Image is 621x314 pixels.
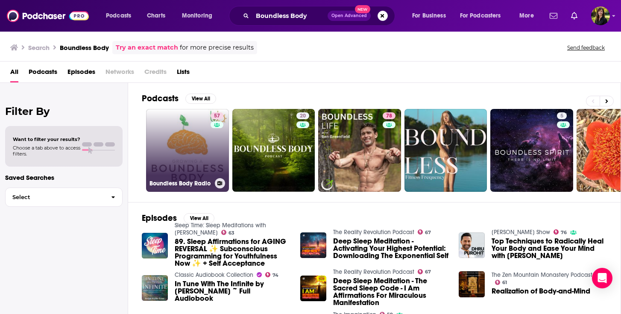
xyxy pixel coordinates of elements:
[300,232,326,258] img: Deep Sleep Meditation - Activating Your Highest Potential: Downloading The Exponential Self
[214,112,220,120] span: 57
[355,5,370,13] span: New
[237,6,403,26] div: Search podcasts, credits, & more...
[67,65,95,82] a: Episodes
[565,44,607,51] button: Send feedback
[386,112,392,120] span: 78
[492,238,607,259] span: Top Techniques to Radically Heal Your Body and Ease Your Mind with [PERSON_NAME]
[7,8,89,24] img: Podchaser - Follow, Share and Rate Podcasts
[425,270,431,274] span: 67
[383,112,395,119] a: 78
[142,213,177,223] h2: Episodes
[333,229,414,236] a: The Reality Revolution Podcast
[425,231,431,235] span: 67
[333,277,448,306] a: Deep Sleep Meditation - The Sacred Sleep Code - I Am Affirmations For Miraculous Manifestation
[272,273,278,277] span: 74
[182,10,212,22] span: Monitoring
[5,173,123,182] p: Saved Searches
[221,230,235,235] a: 63
[60,44,109,52] h3: Boundless Body
[459,232,485,258] img: Top Techniques to Radically Heal Your Body and Ease Your Mind with Dr. Jay Wiles
[492,229,550,236] a: Dhru Purohit Show
[561,231,567,235] span: 76
[6,194,104,200] span: Select
[454,9,513,23] button: open menu
[144,65,167,82] span: Credits
[412,10,446,22] span: For Business
[147,10,165,22] span: Charts
[459,271,485,297] img: Realization of Body-and-Mind
[211,112,223,119] a: 57
[5,188,123,207] button: Select
[185,94,216,104] button: View All
[142,275,168,301] img: In Tune With The Infinite by Ralph Waldo Trine ~ Full Audiobook
[318,109,401,192] a: 78
[13,136,80,142] span: Want to filter your results?
[146,109,229,192] a: 57Boundless Body Radio
[568,9,581,23] a: Show notifications dropdown
[560,112,563,120] span: 5
[10,65,18,82] a: All
[177,65,190,82] a: Lists
[149,180,211,187] h3: Boundless Body Radio
[557,112,567,119] a: 5
[519,10,534,22] span: More
[333,268,414,276] a: The Reality Revolution Podcast
[142,93,179,104] h2: Podcasts
[106,10,131,22] span: Podcasts
[460,10,501,22] span: For Podcasters
[546,9,561,23] a: Show notifications dropdown
[252,9,328,23] input: Search podcasts, credits, & more...
[28,44,50,52] h3: Search
[141,9,170,23] a: Charts
[554,229,567,235] a: 76
[495,280,507,285] a: 61
[296,112,309,119] a: 20
[492,288,590,295] a: Realization of Body-and-Mind
[490,109,573,192] a: 5
[105,65,134,82] span: Networks
[5,105,123,117] h2: Filter By
[492,271,592,279] a: The Zen Mountain Monastery Podcast
[492,238,607,259] a: Top Techniques to Radically Heal Your Body and Ease Your Mind with Dr. Jay Wiles
[591,6,610,25] button: Show profile menu
[406,9,457,23] button: open menu
[592,268,612,288] div: Open Intercom Messenger
[142,213,214,223] a: EpisodesView All
[418,229,431,235] a: 67
[328,11,371,21] button: Open AdvancedNew
[300,112,306,120] span: 20
[265,272,279,277] a: 74
[180,43,254,53] span: for more precise results
[333,238,448,259] a: Deep Sleep Meditation - Activating Your Highest Potential: Downloading The Exponential Self
[175,271,253,279] a: Classic Audiobook Collection
[175,280,290,302] a: In Tune With The Infinite by Ralph Waldo Trine ~ Full Audiobook
[142,93,216,104] a: PodcastsView All
[232,109,315,192] a: 20
[418,269,431,274] a: 67
[176,9,223,23] button: open menu
[29,65,57,82] a: Podcasts
[175,238,290,267] a: 89. Sleep Affirmations for AGING REVERSAL ✨ Subconscious Programming for Youthfulness Now ✨ + Sel...
[300,276,326,302] a: Deep Sleep Meditation - The Sacred Sleep Code - I Am Affirmations For Miraculous Manifestation
[331,14,367,18] span: Open Advanced
[513,9,545,23] button: open menu
[100,9,142,23] button: open menu
[13,145,80,157] span: Choose a tab above to access filters.
[116,43,178,53] a: Try an exact match
[142,233,168,259] img: 89. Sleep Affirmations for AGING REVERSAL ✨ Subconscious Programming for Youthfulness Now ✨ + Sel...
[591,6,610,25] img: User Profile
[175,280,290,302] span: In Tune With The Infinite by [PERSON_NAME] ~ Full Audiobook
[228,231,234,235] span: 63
